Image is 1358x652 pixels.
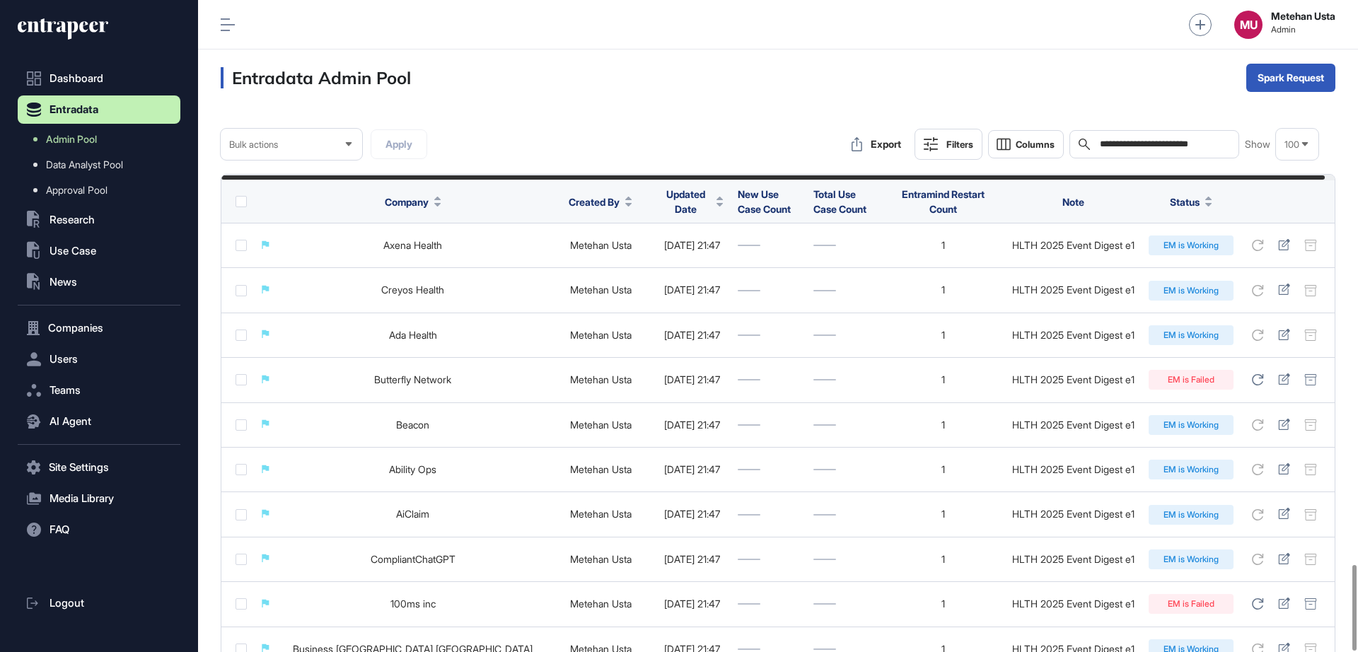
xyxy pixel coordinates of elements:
div: EM is Working [1149,549,1234,569]
button: Export [844,130,909,158]
span: Approval Pool [46,185,108,196]
span: New Use Case Count [738,188,791,215]
span: Entradata [50,104,98,115]
button: AI Agent [18,407,180,436]
button: Entradata [18,95,180,124]
div: EM is Failed [1149,594,1234,614]
button: Teams [18,376,180,404]
span: Entramind Restart Count [902,188,985,215]
button: Columns [988,130,1064,158]
span: Show [1245,139,1270,150]
div: 1 [889,240,998,251]
span: Data Analyst Pool [46,159,123,170]
button: Status [1170,194,1212,209]
button: Site Settings [18,453,180,482]
span: Status [1170,194,1200,209]
button: FAQ [18,516,180,544]
div: HLTH 2025 Event Digest e1 [1012,598,1134,610]
span: Total Use Case Count [813,188,866,215]
span: Teams [50,385,81,396]
span: Columns [1016,139,1055,150]
a: Metehan Usta [570,329,632,341]
div: 1 [889,374,998,385]
span: FAQ [50,524,69,535]
div: [DATE] 21:47 [661,419,724,431]
a: Metehan Usta [570,284,632,296]
button: Company [385,194,441,209]
div: EM is Working [1149,505,1234,525]
div: HLTH 2025 Event Digest e1 [1012,508,1134,520]
div: [DATE] 21:47 [661,374,724,385]
button: Research [18,206,180,234]
a: Metehan Usta [570,239,632,251]
button: Created By [569,194,632,209]
div: [DATE] 21:47 [661,554,724,565]
button: Updated Date [661,187,724,216]
span: Site Settings [49,462,109,473]
a: Admin Pool [25,127,180,152]
div: 1 [889,330,998,341]
div: [DATE] 21:47 [661,598,724,610]
div: 1 [889,284,998,296]
div: [DATE] 21:47 [661,284,724,296]
a: Approval Pool [25,177,180,203]
span: Media Library [50,493,114,504]
span: Bulk actions [229,139,278,150]
h3: Entradata Admin Pool [221,67,411,88]
div: 1 [889,419,998,431]
button: Companies [18,314,180,342]
span: Company [385,194,429,209]
div: HLTH 2025 Event Digest e1 [1012,330,1134,341]
span: Admin [1271,25,1335,35]
a: Metehan Usta [570,508,632,520]
button: Media Library [18,484,180,513]
div: 1 [889,508,998,520]
a: Axena Health [383,239,442,251]
span: Created By [569,194,620,209]
span: Use Case [50,245,96,257]
a: Butterfly Network [374,373,451,385]
span: Admin Pool [46,134,97,145]
button: MU [1234,11,1263,39]
strong: Metehan Usta [1271,11,1335,22]
a: Metehan Usta [570,463,632,475]
div: HLTH 2025 Event Digest e1 [1012,374,1134,385]
span: AI Agent [50,416,91,427]
span: Companies [48,322,103,334]
span: Logout [50,598,84,609]
a: Ada Health [389,329,437,341]
div: [DATE] 21:47 [661,330,724,341]
div: [DATE] 21:47 [661,240,724,251]
button: Use Case [18,237,180,265]
span: Dashboard [50,73,103,84]
div: EM is Working [1149,281,1234,301]
a: Creyos Health [381,284,444,296]
a: Metehan Usta [570,419,632,431]
a: Ability Ops [389,463,436,475]
button: Filters [915,129,982,160]
div: 1 [889,598,998,610]
span: Research [50,214,95,226]
div: HLTH 2025 Event Digest e1 [1012,240,1134,251]
a: Metehan Usta [570,553,632,565]
div: 1 [889,464,998,475]
div: HLTH 2025 Event Digest e1 [1012,284,1134,296]
span: Users [50,354,78,365]
div: HLTH 2025 Event Digest e1 [1012,464,1134,475]
a: Data Analyst Pool [25,152,180,177]
span: Note [1062,196,1084,208]
a: Dashboard [18,64,180,93]
button: News [18,268,180,296]
div: EM is Working [1149,325,1234,345]
a: Metehan Usta [570,373,632,385]
div: EM is Working [1149,460,1234,479]
span: 100 [1284,139,1299,150]
div: EM is Working [1149,235,1234,255]
div: [DATE] 21:47 [661,508,724,520]
div: EM is Failed [1149,370,1234,390]
a: 100ms inc [390,598,436,610]
div: 1 [889,554,998,565]
div: [DATE] 21:47 [661,464,724,475]
div: HLTH 2025 Event Digest e1 [1012,419,1134,431]
div: HLTH 2025 Event Digest e1 [1012,554,1134,565]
